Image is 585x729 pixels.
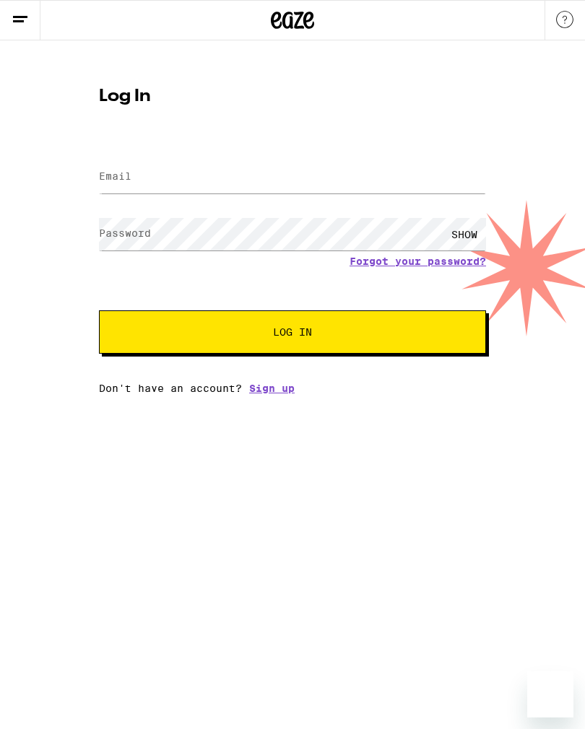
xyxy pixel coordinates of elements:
iframe: Button to launch messaging window [527,671,573,717]
button: Log In [99,310,486,354]
a: Forgot your password? [350,256,486,267]
input: Email [99,161,486,193]
a: Sign up [249,383,295,394]
label: Email [99,170,131,182]
h1: Log In [99,88,486,105]
div: Don't have an account? [99,383,486,394]
span: Log In [273,327,312,337]
div: SHOW [443,218,486,250]
label: Password [99,227,151,239]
